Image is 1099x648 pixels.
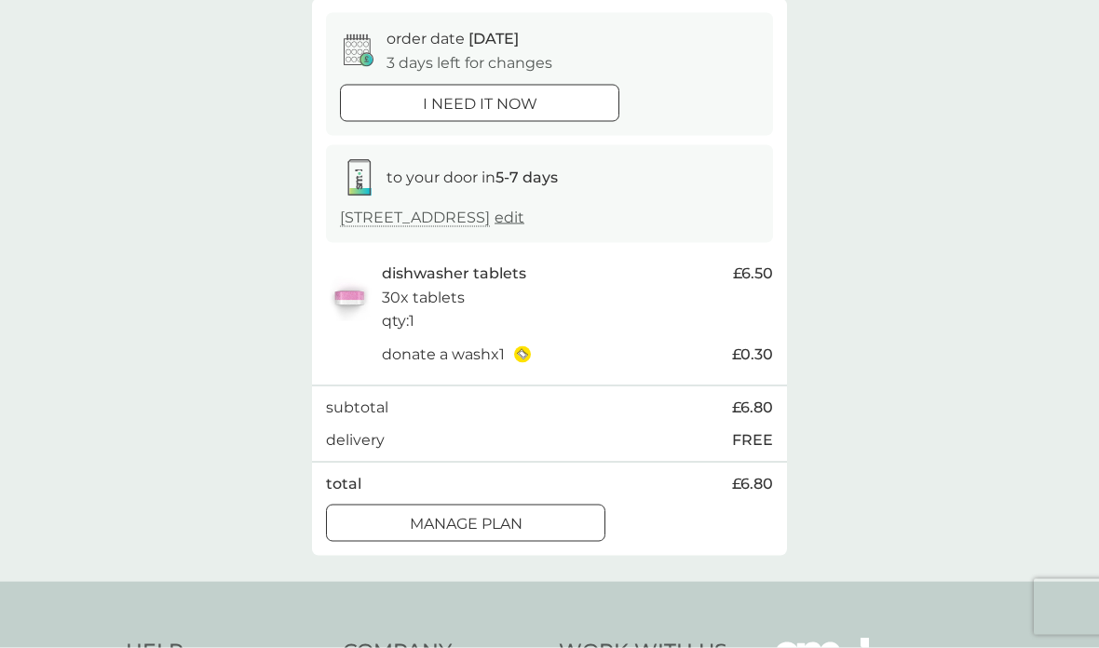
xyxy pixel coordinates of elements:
p: subtotal [326,396,388,420]
p: delivery [326,428,385,452]
p: 30x tablets [382,286,465,310]
span: to your door in [387,169,558,186]
p: total [326,472,361,496]
p: donate a wash x 1 [382,343,505,367]
p: Manage plan [410,512,522,536]
span: [DATE] [468,30,519,47]
p: FREE [732,428,773,452]
button: i need it now [340,85,619,122]
button: Manage plan [326,505,605,542]
p: dishwasher tablets [382,262,526,286]
span: £6.50 [733,262,773,286]
p: order date [387,27,519,51]
a: edit [495,209,524,226]
p: 3 days left for changes [387,51,552,75]
span: £6.80 [732,472,773,496]
span: £6.80 [732,396,773,420]
strong: 5-7 days [495,169,558,186]
p: qty : 1 [382,309,414,333]
span: £0.30 [732,343,773,367]
p: i need it now [423,92,537,116]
